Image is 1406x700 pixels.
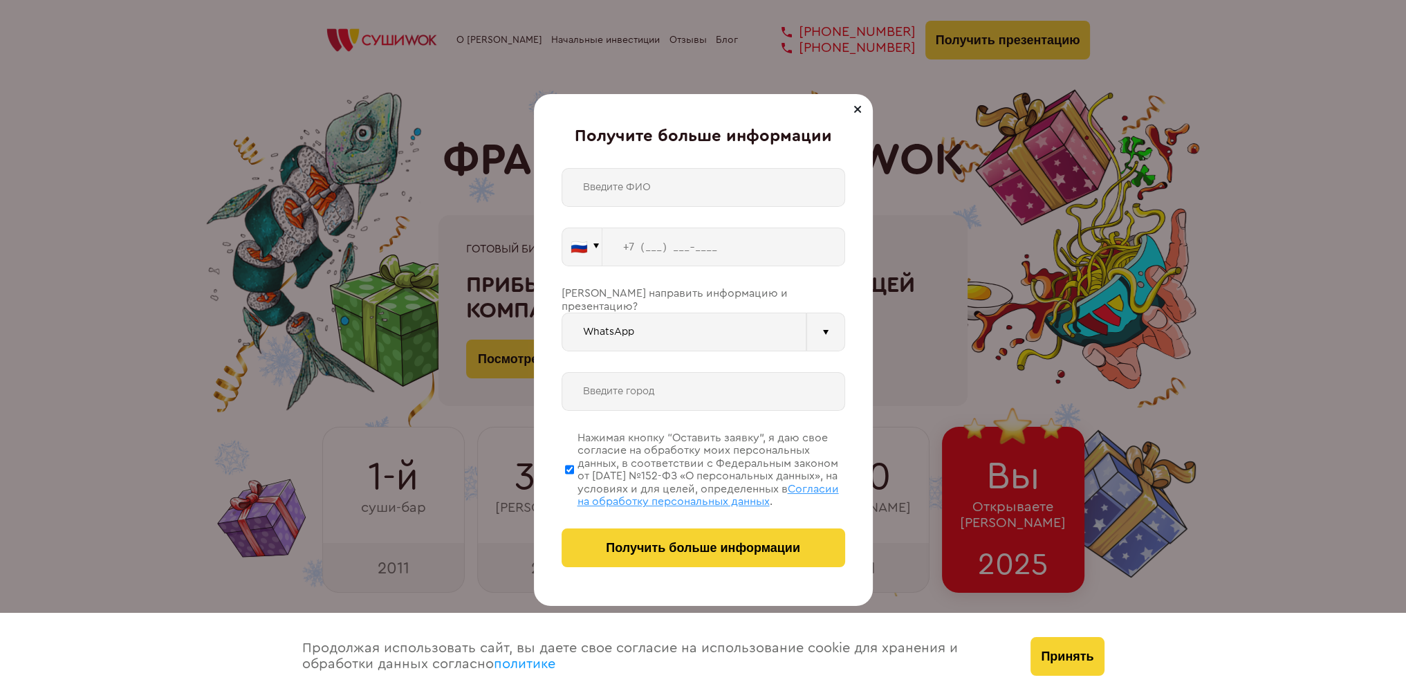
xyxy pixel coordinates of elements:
input: Введите город [562,372,845,411]
div: Получите больше информации [562,127,845,147]
span: Согласии на обработку персональных данных [577,483,839,507]
button: Принять [1030,637,1104,676]
div: Нажимая кнопку “Оставить заявку”, я даю свое согласие на обработку моих персональных данных, в со... [577,432,845,508]
div: [PERSON_NAME] направить информацию и презентацию? [562,287,845,313]
button: Получить больше информации [562,528,845,567]
div: Продолжая использовать сайт, вы даете свое согласие на использование cookie для хранения и обрабо... [288,613,1017,700]
button: 🇷🇺 [562,228,602,266]
input: +7 (___) ___-____ [602,228,845,266]
input: Введите ФИО [562,168,845,207]
a: политике [494,657,555,671]
span: Получить больше информации [606,541,800,555]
